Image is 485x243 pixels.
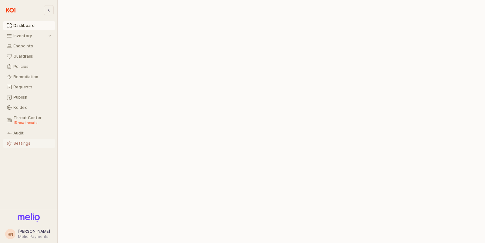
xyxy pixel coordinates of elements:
[3,103,55,112] button: Koidex
[3,52,55,61] button: Guardrails
[18,234,50,239] div: Melio Payments
[3,42,55,51] button: Endpoints
[13,34,47,38] div: Inventory
[3,72,55,81] button: Remediation
[3,113,55,127] button: Threat Center
[13,141,51,146] div: Settings
[13,120,51,125] div: 15 new threats
[3,83,55,92] button: Requests
[13,75,51,79] div: Remediation
[13,64,51,69] div: Policies
[3,93,55,102] button: Publish
[3,139,55,148] button: Settings
[18,229,50,234] span: [PERSON_NAME]
[3,62,55,71] button: Policies
[13,131,51,135] div: Audit
[13,54,51,59] div: Guardrails
[13,23,51,28] div: Dashboard
[13,85,51,89] div: Requests
[3,129,55,138] button: Audit
[8,231,13,237] div: RN
[3,21,55,30] button: Dashboard
[13,95,51,100] div: Publish
[13,44,51,48] div: Endpoints
[13,105,51,110] div: Koidex
[5,229,15,239] button: RN
[13,116,51,125] div: Threat Center
[3,31,55,40] button: Inventory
